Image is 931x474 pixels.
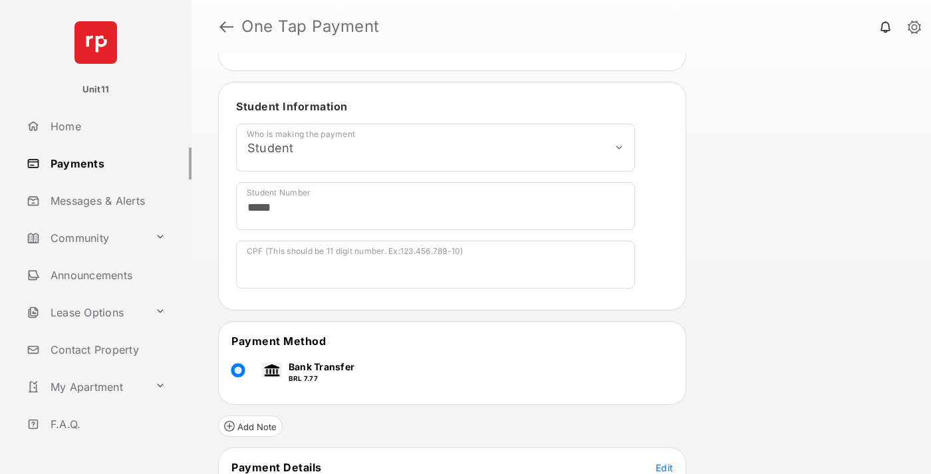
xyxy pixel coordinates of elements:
[241,19,380,35] strong: One Tap Payment
[218,415,283,437] button: Add Note
[21,222,150,254] a: Community
[656,461,673,474] button: Edit
[231,334,326,348] span: Payment Method
[21,408,192,440] a: F.A.Q.
[231,461,322,474] span: Payment Details
[82,83,110,96] p: Unit11
[289,360,354,374] p: Bank Transfer
[21,334,192,366] a: Contact Property
[21,296,150,328] a: Lease Options
[236,100,348,113] span: Student Information
[289,374,354,384] p: BRL 7.77
[21,259,192,291] a: Announcements
[21,148,192,179] a: Payments
[21,185,192,217] a: Messages & Alerts
[656,462,673,473] span: Edit
[21,110,192,142] a: Home
[21,371,150,403] a: My Apartment
[262,363,282,378] img: bank.png
[74,21,117,64] img: svg+xml;base64,PHN2ZyB4bWxucz0iaHR0cDovL3d3dy53My5vcmcvMjAwMC9zdmciIHdpZHRoPSI2NCIgaGVpZ2h0PSI2NC...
